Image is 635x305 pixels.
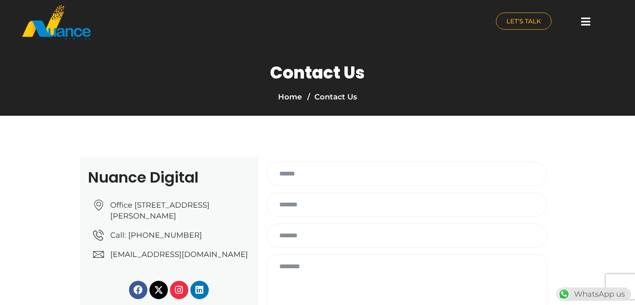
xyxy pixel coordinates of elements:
[108,249,248,260] span: [EMAIL_ADDRESS][DOMAIN_NAME]
[305,91,357,103] li: Contact Us
[93,230,250,241] a: Call: [PHONE_NUMBER]
[108,230,202,241] span: Call: [PHONE_NUMBER]
[21,4,314,41] a: nuance-qatar_logo
[496,13,552,30] a: LET'S TALK
[557,287,631,301] div: WhatsApp us
[93,200,250,221] a: Office [STREET_ADDRESS][PERSON_NAME]
[21,4,91,41] img: nuance-qatar_logo
[557,290,631,299] a: WhatsAppWhatsApp us
[270,63,365,83] h1: Contact Us
[278,92,302,102] a: Home
[108,200,250,221] span: Office [STREET_ADDRESS][PERSON_NAME]
[88,170,250,185] h2: Nuance Digital
[557,287,571,301] img: WhatsApp
[506,18,541,24] span: LET'S TALK
[93,249,250,260] a: [EMAIL_ADDRESS][DOMAIN_NAME]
